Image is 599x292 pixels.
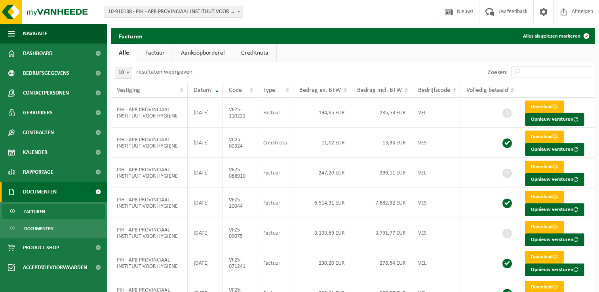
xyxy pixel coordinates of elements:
span: Type [263,87,275,93]
label: Zoeken: [488,69,508,76]
td: VEL [412,158,460,188]
button: Opnieuw versturen [525,143,584,156]
button: Opnieuw versturen [525,173,584,186]
span: Acceptatievoorwaarden [23,258,87,277]
button: Opnieuw versturen [525,233,584,246]
td: Factuur [257,98,293,128]
span: Bedrijfscode [418,87,450,93]
td: 235,53 EUR [351,98,412,128]
td: [DATE] [188,158,223,188]
td: -13,33 EUR [351,128,412,158]
button: Alles als gelezen markeren [517,28,594,44]
td: Factuur [257,188,293,218]
td: 3.791,77 EUR [351,218,412,248]
td: [DATE] [188,188,223,218]
button: Opnieuw versturen [525,264,584,276]
span: Dashboard [23,44,53,63]
span: Navigatie [23,24,48,44]
a: Aankoopborderel [173,44,233,62]
a: Download [525,161,564,173]
span: Contracten [23,123,54,142]
td: VC25-00324 [223,128,257,158]
a: Download [525,221,564,233]
td: 7.882,32 EUR [351,188,412,218]
td: 6.514,31 EUR [293,188,351,218]
td: VF25-071241 [223,248,257,278]
label: resultaten weergeven [136,69,192,75]
span: Datum [194,87,211,93]
td: PIH - APB PROVINCIAAL INSTITUUT VOOR HYGIENE [111,188,188,218]
span: 10 [115,67,132,78]
span: Vestiging [117,87,140,93]
td: PIH - APB PROVINCIAAL INSTITUUT VOOR HYGIENE [111,128,188,158]
td: VF25-088910 [223,158,257,188]
td: 194,65 EUR [293,98,351,128]
td: Factuur [257,218,293,248]
td: 247,20 EUR [293,158,351,188]
td: PIH - APB PROVINCIAAL INSTITUUT VOOR HYGIENE [111,248,188,278]
td: VF25-10044 [223,188,257,218]
td: [DATE] [188,98,223,128]
td: 230,20 EUR [293,248,351,278]
td: 299,11 EUR [351,158,412,188]
span: Rapportage [23,162,53,182]
a: Download [525,191,564,203]
td: [DATE] [188,128,223,158]
span: Bedrag incl. BTW [357,87,402,93]
td: [DATE] [188,248,223,278]
a: Download [525,251,564,264]
span: 10-910138 - PIH - APB PROVINCIAAL INSTITUUT VOOR HYGIENE - ANTWERPEN [105,6,243,18]
a: Documenten [2,221,105,236]
span: Bedrag ex. BTW [299,87,341,93]
a: Factuur [137,44,173,62]
td: VEL [412,98,460,128]
td: -11,02 EUR [293,128,351,158]
td: VES [412,128,460,158]
button: Opnieuw versturen [525,113,584,126]
a: Download [525,100,564,113]
a: Facturen [2,204,105,219]
span: Facturen [24,204,45,219]
td: Factuur [257,158,293,188]
td: VES [412,218,460,248]
td: Factuur [257,248,293,278]
span: Code [229,87,242,93]
td: PIH - APB PROVINCIAAL INSTITUUT VOOR HYGIENE [111,218,188,248]
td: Creditnota [257,128,293,158]
h2: Facturen [111,28,150,44]
td: VF25-110221 [223,98,257,128]
td: PIH - APB PROVINCIAAL INSTITUUT VOOR HYGIENE [111,158,188,188]
span: Gebruikers [23,103,53,123]
a: Download [525,131,564,143]
td: 3.133,69 EUR [293,218,351,248]
a: Alle [111,44,137,62]
td: PIH - APB PROVINCIAAL INSTITUUT VOOR HYGIENE [111,98,188,128]
td: VEL [412,248,460,278]
td: [DATE] [188,218,223,248]
span: Kalender [23,142,48,162]
span: 10-910138 - PIH - APB PROVINCIAAL INSTITUUT VOOR HYGIENE - ANTWERPEN [105,6,243,17]
span: 10 [115,67,132,79]
td: VES [412,188,460,218]
span: Volledig betaald [466,87,508,93]
button: Opnieuw versturen [525,203,584,216]
td: 278,54 EUR [351,248,412,278]
td: VF25-09075 [223,218,257,248]
span: Bedrijfsgegevens [23,63,69,83]
span: Contactpersonen [23,83,69,103]
a: Creditnota [233,44,276,62]
span: Documenten [23,182,57,202]
span: Product Shop [23,238,59,258]
span: Documenten [24,221,53,236]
